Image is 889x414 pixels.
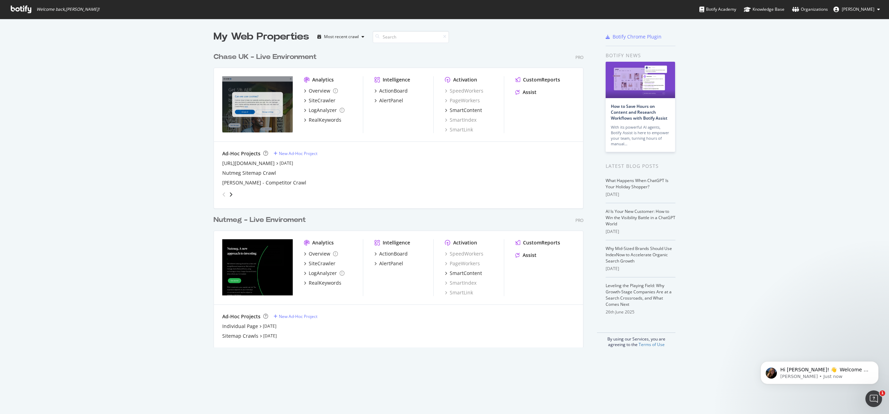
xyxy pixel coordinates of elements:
[606,309,675,315] div: 26th June 2025
[304,270,344,277] a: LogAnalyzer
[263,323,276,329] a: [DATE]
[304,260,335,267] a: SiteCrawler
[274,150,317,156] a: New Ad-Hoc Project
[606,208,675,227] a: AI Is Your New Customer: How to Win the Visibility Battle in a ChatGPT World
[445,289,473,296] a: SmartLink
[280,160,293,166] a: [DATE]
[453,239,477,246] div: Activation
[523,89,537,96] div: Assist
[611,103,667,121] a: How to Save Hours on Content and Research Workflows with Botify Assist
[379,250,408,257] div: ActionBoard
[515,89,537,96] a: Assist
[309,97,335,104] div: SiteCrawler
[445,126,473,133] a: SmartLink
[374,250,408,257] a: ActionBoard
[699,6,736,13] div: Botify Academy
[379,87,408,94] div: ActionBoard
[606,191,675,198] div: [DATE]
[309,107,337,114] div: LogAnalyzer
[606,228,675,235] div: [DATE]
[36,7,99,12] span: Welcome back, [PERSON_NAME] !
[304,279,341,286] a: RealKeywords
[304,87,338,94] a: Overview
[445,87,483,94] a: SpeedWorkers
[374,87,408,94] a: ActionBoard
[214,215,309,225] a: Nutmeg - Live Enviroment
[523,76,560,83] div: CustomReports
[611,124,670,147] div: With its powerful AI agents, Botify Assist is here to empower your team, turning hours of manual…
[214,52,317,62] div: Chase UK - Live Environment
[606,52,675,59] div: Botify news
[445,97,480,104] a: PageWorkers
[324,35,359,39] div: Most recent crawl
[445,279,476,286] div: SmartIndex
[222,160,275,167] div: [URL][DOMAIN_NAME]
[374,97,403,104] a: AlertPanel
[515,76,560,83] a: CustomReports
[450,270,482,277] div: SmartContent
[515,252,537,259] a: Assist
[274,313,317,319] a: New Ad-Hoc Project
[750,347,889,395] iframe: Intercom notifications message
[309,270,337,277] div: LogAnalyzer
[309,87,330,94] div: Overview
[373,31,449,43] input: Search
[379,97,403,104] div: AlertPanel
[575,54,583,60] div: Pro
[523,239,560,246] div: CustomReports
[222,323,258,330] a: Individual Page
[309,117,341,123] div: RealKeywords
[383,239,410,246] div: Intelligence
[575,217,583,223] div: Pro
[453,76,477,83] div: Activation
[445,260,480,267] a: PageWorkers
[383,76,410,83] div: Intelligence
[315,31,367,42] button: Most recent crawl
[445,107,482,114] a: SmartContent
[214,215,306,225] div: Nutmeg - Live Enviroment
[309,260,335,267] div: SiteCrawler
[222,179,306,186] div: [PERSON_NAME] - Competitor Crawl
[606,162,675,170] div: Latest Blog Posts
[312,239,334,246] div: Analytics
[639,342,665,347] a: Terms of Use
[312,76,334,83] div: Analytics
[606,33,662,40] a: Botify Chrome Plugin
[606,245,672,264] a: Why Mid-Sized Brands Should Use IndexNow to Accelerate Organic Search Growth
[445,250,483,257] a: SpeedWorkers
[309,279,341,286] div: RealKeywords
[744,6,784,13] div: Knowledge Base
[222,333,258,339] a: Sitemap Crawls
[214,44,589,347] div: grid
[606,283,672,307] a: Leveling the Playing Field: Why Growth-Stage Companies Are at a Search Crossroads, and What Comes...
[222,170,276,176] a: Nutmeg Sitemap Crawl
[828,4,886,15] button: [PERSON_NAME]
[515,239,560,246] a: CustomReports
[445,270,482,277] a: SmartContent
[842,6,874,12] span: Lizzy Allen
[304,107,344,114] a: LogAnalyzer
[445,117,476,123] a: SmartIndex
[792,6,828,13] div: Organizations
[279,313,317,319] div: New Ad-Hoc Project
[229,191,233,198] div: angle-right
[865,390,882,407] iframe: Intercom live chat
[214,52,319,62] a: Chase UK - Live Environment
[606,178,668,190] a: What Happens When ChatGPT Is Your Holiday Shopper?
[880,390,885,396] span: 1
[219,189,229,200] div: angle-left
[379,260,403,267] div: AlertPanel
